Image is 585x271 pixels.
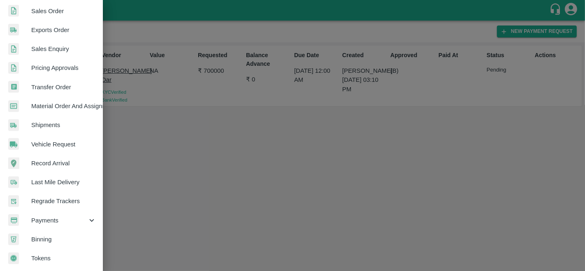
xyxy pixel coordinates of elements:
img: centralMaterial [8,100,19,112]
span: Vehicle Request [31,140,96,149]
img: sales [8,62,19,74]
img: recordArrival [8,158,19,169]
span: Record Arrival [31,159,96,168]
img: bin [8,234,19,245]
img: delivery [8,176,19,188]
span: Pricing Approvals [31,63,96,72]
img: tokens [8,252,19,264]
span: Binning [31,235,96,244]
img: shipments [8,24,19,36]
span: Shipments [31,120,96,130]
img: shipments [8,119,19,131]
span: Tokens [31,254,96,263]
span: Regrade Trackers [31,197,96,206]
span: Exports Order [31,25,96,35]
img: vehicle [8,138,19,150]
span: Transfer Order [31,83,96,92]
span: Material Order And Assignment [31,102,96,111]
span: Last Mile Delivery [31,178,96,187]
img: payment [8,214,19,226]
img: sales [8,5,19,17]
img: whTracker [8,195,19,207]
span: Payments [31,216,87,225]
span: Sales Order [31,7,96,16]
img: sales [8,43,19,55]
img: whTransfer [8,81,19,93]
span: Sales Enquiry [31,44,96,53]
